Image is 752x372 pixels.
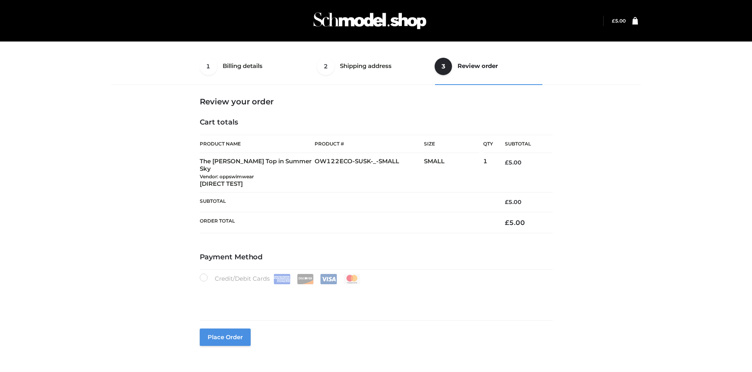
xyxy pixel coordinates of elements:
img: Amex [274,274,291,284]
label: Credit/Debit Cards [200,274,361,284]
bdi: 5.00 [505,219,525,227]
th: Product # [315,135,424,153]
h4: Cart totals [200,118,553,127]
td: 1 [483,153,493,193]
bdi: 5.00 [505,159,521,166]
span: £ [505,219,509,227]
span: £ [505,198,508,206]
small: Vendor: oppswimwear [200,174,254,179]
iframe: Secure payment input frame [198,283,551,312]
h4: Payment Method [200,253,553,262]
img: Discover [297,274,314,284]
td: SMALL [424,153,483,193]
th: Qty [483,135,493,153]
bdi: 5.00 [612,18,626,24]
span: £ [612,18,615,24]
button: Place order [200,329,251,346]
th: Subtotal [200,193,493,212]
th: Size [424,135,479,153]
a: £5.00 [612,18,626,24]
th: Product Name [200,135,315,153]
h3: Review your order [200,97,553,106]
bdi: 5.00 [505,198,521,206]
td: OW122ECO-SUSK-_-SMALL [315,153,424,193]
img: Schmodel Admin 964 [311,5,429,36]
th: Order Total [200,212,493,233]
img: Visa [320,274,337,284]
span: £ [505,159,508,166]
img: Mastercard [343,274,360,284]
td: The [PERSON_NAME] Top in Summer Sky [DIRECT TEST] [200,153,315,193]
th: Subtotal [493,135,552,153]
